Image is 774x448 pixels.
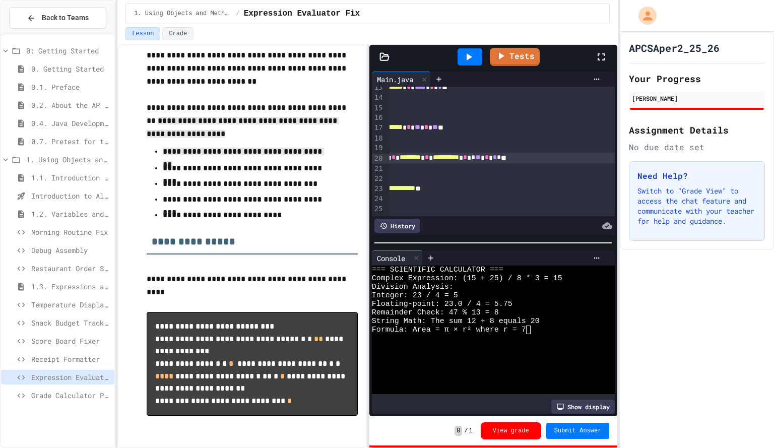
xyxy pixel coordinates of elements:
span: 1.2. Variables and Data Types [31,209,110,219]
div: My Account [628,4,659,27]
div: 13 [372,83,384,93]
div: History [374,219,420,233]
span: === SCIENTIFIC CALCULATOR === [372,266,503,274]
span: 1.3. Expressions and Output [New] [31,281,110,292]
span: 1.1. Introduction to Algorithms, Programming, and Compilers [31,172,110,183]
div: 25 [372,204,384,214]
span: Back to Teams [42,13,89,23]
div: No due date set [629,141,765,153]
span: Snack Budget Tracker [31,317,110,328]
span: 0 [455,426,462,436]
span: Formula: Area = π × r² where r = 7 [372,326,526,334]
span: / [236,10,240,18]
span: Floating-point: 23.0 / 4 = 5.75 [372,300,512,308]
span: 1 [469,427,473,435]
div: 17 [372,123,384,133]
h2: Assignment Details [629,123,765,137]
a: Tests [490,48,540,66]
div: 19 [372,143,384,153]
span: 1. Using Objects and Methods [134,10,232,18]
span: Expression Evaluator Fix [244,8,360,20]
div: 24 [372,194,384,204]
div: 20 [372,154,384,164]
div: 22 [372,174,384,184]
span: Debug Assembly [31,245,110,255]
span: / [464,427,468,435]
div: 18 [372,134,384,144]
span: Complex Expression: (15 + 25) / 8 * 3 = 15 [372,274,562,283]
div: Main.java [372,74,418,85]
button: Back to Teams [9,7,106,29]
span: Division Analysis: [372,283,454,291]
span: 0. Getting Started [31,63,110,74]
span: Score Board Fixer [31,336,110,346]
span: Temperature Display Fix [31,299,110,310]
div: Console [372,250,423,266]
div: Main.java [372,72,431,87]
div: 14 [372,93,384,103]
span: Restaurant Order System [31,263,110,274]
span: Expression Evaluator Fix [31,372,110,382]
h3: Need Help? [637,170,756,182]
span: Integer: 23 / 4 = 5 [372,291,458,300]
button: Submit Answer [546,423,610,439]
div: [PERSON_NAME] [632,94,762,103]
div: Console [372,253,410,264]
button: Grade [162,27,193,40]
span: Submit Answer [554,427,602,435]
span: 0: Getting Started [26,45,110,56]
div: 15 [372,103,384,113]
span: 0.4. Java Development Environments [31,118,110,129]
span: String Math: The sum 12 + 8 equals 20 [372,317,540,326]
button: Lesson [125,27,160,40]
span: Remainder Check: 47 % 13 = 8 [372,308,499,317]
span: Morning Routine Fix [31,227,110,237]
span: 0.2. About the AP CSA Exam [31,100,110,110]
h1: APCSAper2_25_26 [629,41,720,55]
span: 0.7. Pretest for the AP CSA Exam [31,136,110,147]
p: Switch to "Grade View" to access the chat feature and communicate with your teacher for help and ... [637,186,756,226]
h2: Your Progress [629,72,765,86]
div: 16 [372,113,384,123]
span: Grade Calculator Pro [31,390,110,401]
div: 23 [372,184,384,194]
span: Receipt Formatter [31,354,110,364]
span: 1. Using Objects and Methods [26,154,110,165]
button: View grade [481,422,541,439]
div: 21 [372,164,384,174]
span: 0.1. Preface [31,82,110,92]
div: Show display [551,400,615,414]
span: Introduction to Algorithms, Programming, and Compilers [31,190,110,201]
